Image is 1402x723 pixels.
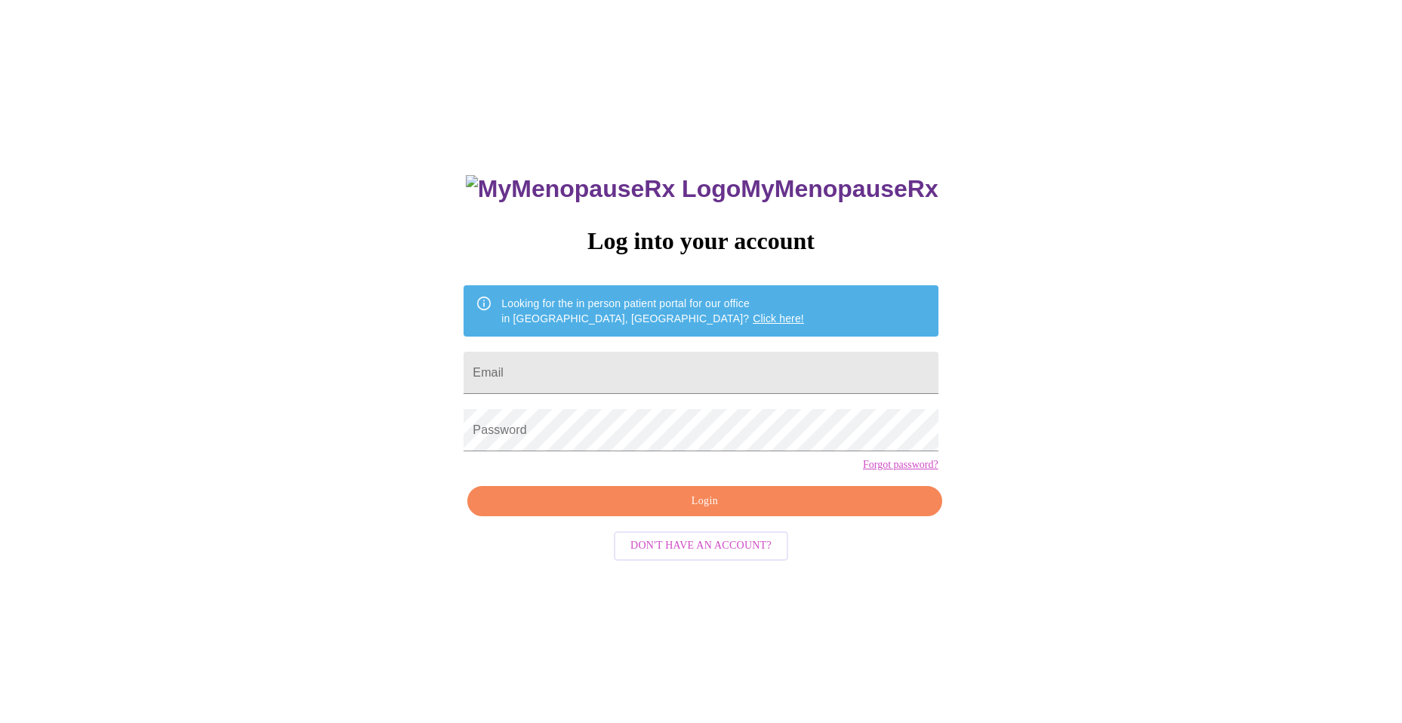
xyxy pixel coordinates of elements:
[630,537,772,555] span: Don't have an account?
[863,459,938,471] a: Forgot password?
[501,290,804,332] div: Looking for the in person patient portal for our office in [GEOGRAPHIC_DATA], [GEOGRAPHIC_DATA]?
[464,227,938,255] h3: Log into your account
[467,486,941,517] button: Login
[466,175,741,203] img: MyMenopauseRx Logo
[614,531,788,561] button: Don't have an account?
[610,538,792,551] a: Don't have an account?
[753,312,804,325] a: Click here!
[485,492,924,511] span: Login
[466,175,938,203] h3: MyMenopauseRx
